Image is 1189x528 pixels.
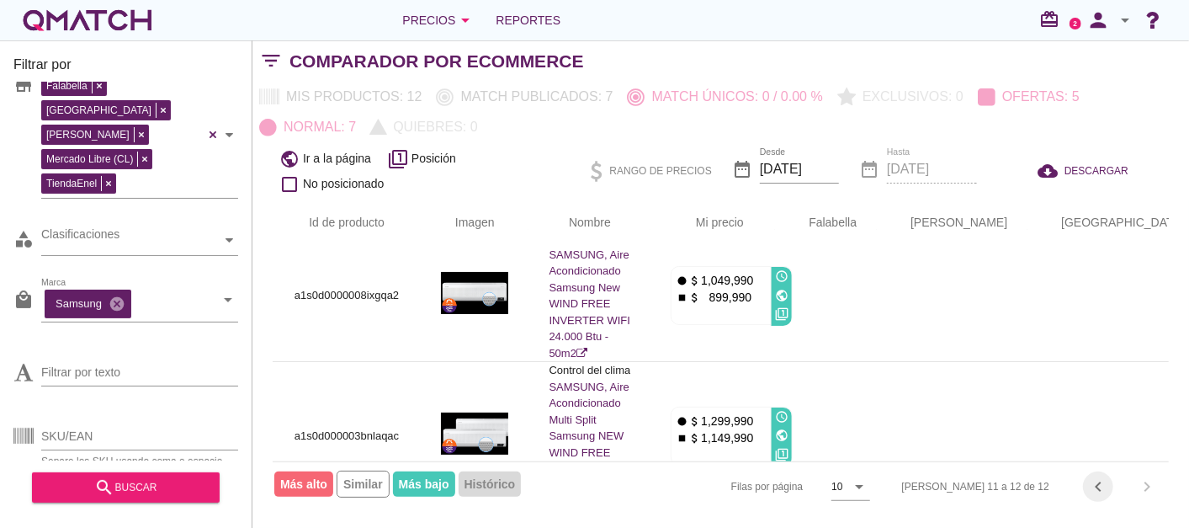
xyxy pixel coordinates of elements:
div: Separe los SKU usando coma o espacio [41,456,238,467]
span: [PERSON_NAME] [42,127,134,142]
span: Reportes [496,10,560,30]
i: cancel [109,296,125,312]
i: access_time [775,410,788,424]
i: fiber_manual_record [676,275,688,287]
span: Ir a la página [303,150,371,168]
span: [GEOGRAPHIC_DATA] [42,103,156,118]
i: date_range [732,159,752,179]
button: buscar [32,472,220,503]
th: Id de producto: Not sorted. [273,200,421,247]
button: Ofertas: 5 [971,82,1087,112]
a: Reportes [489,3,567,37]
i: attach_money [688,275,701,287]
button: Match únicos: 0 / 0.00 % [621,82,831,112]
span: No posicionado [303,175,385,193]
span: TiendaEnel [42,176,101,191]
span: Más alto [274,472,333,497]
p: Samsung [56,296,102,312]
h3: Filtrar por [13,55,238,82]
th: Mi precio: Not sorted. Activate to sort ascending. [650,200,775,247]
p: 899,990 [701,289,751,306]
i: arrow_drop_down [455,10,475,30]
i: attach_money [688,291,701,304]
p: Ofertas: 5 [995,87,1080,107]
span: Más bajo [393,472,455,497]
i: fiber_manual_record [676,415,688,428]
div: 10 [831,479,842,494]
a: 2 [1070,18,1081,29]
th: Nombre: Not sorted. [528,200,650,247]
a: SAMSUNG, Aire Acondicionado Samsung New WIND FREE INVERTER WIFI 24.000 Btu - 50m2 [549,248,630,360]
span: Posición [411,150,456,168]
i: store [13,75,34,95]
span: Histórico [459,472,522,497]
i: filter_1 [775,307,788,321]
div: Clear all [204,72,221,198]
h2: Comparador por eCommerce [289,48,584,75]
i: arrow_drop_down [1115,10,1135,30]
p: 1,049,990 [701,272,753,289]
i: arrow_drop_down [218,290,238,310]
div: Filas por página [563,462,870,511]
p: 1,149,990 [701,429,753,446]
i: cloud_download [1038,161,1064,181]
button: Normal: 7 [252,112,364,142]
text: 2 [1074,19,1078,27]
i: filter_1 [775,448,788,461]
i: arrow_drop_down [850,477,870,497]
p: Match únicos: 0 / 0.00 % [645,87,823,107]
input: Desde [760,156,839,183]
i: local_mall [13,290,34,310]
i: public [279,149,300,169]
th: Imagen: Not sorted. [421,200,529,247]
div: [PERSON_NAME] 11 a 12 de 12 [902,479,1049,494]
div: buscar [45,477,206,498]
i: person [1081,8,1115,32]
span: Mercado Libre (CL) [42,152,137,167]
i: filter_1 [388,149,408,169]
p: Normal: 7 [277,117,356,137]
i: stop [676,291,688,304]
div: Precios [402,10,475,30]
i: attach_money [688,432,701,445]
i: check_box_outline_blank [279,174,300,195]
p: 1,299,990 [701,413,753,429]
button: Precios [389,3,489,37]
i: search [94,477,114,498]
i: access_time [775,269,788,283]
th: Falabella: Not sorted. Activate to sort ascending. [775,200,877,247]
i: category [13,229,34,249]
a: SAMSUNG, Aire Acondicionado Multi Split Samsung NEW WIND FREE INVERTER WIFI 2 x 9.000 (16M2) Btu [549,381,630,509]
i: redeem [1039,9,1066,29]
span: Similar [337,471,390,498]
button: Previous page [1083,472,1113,502]
i: public [775,429,788,442]
span: DESCARGAR [1064,163,1128,179]
i: public [775,289,788,302]
button: DESCARGAR [1024,156,1142,186]
img: a1s0d0000008ixgqa2_190.jpg [441,272,509,314]
i: chevron_left [1088,477,1108,497]
i: stop [676,432,688,445]
i: attach_money [688,415,701,428]
span: Falabella [42,78,92,93]
th: Ripley: Not sorted. Activate to sort ascending. [877,200,1027,247]
p: Control del clima [549,362,630,379]
p: a1s0d0000008ixgqa2 [293,287,401,304]
a: white-qmatch-logo [20,3,155,37]
p: a1s0d000003bnlaqac [293,428,401,445]
img: a1s0d000003bnlaqac_190.jpg [441,413,509,455]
